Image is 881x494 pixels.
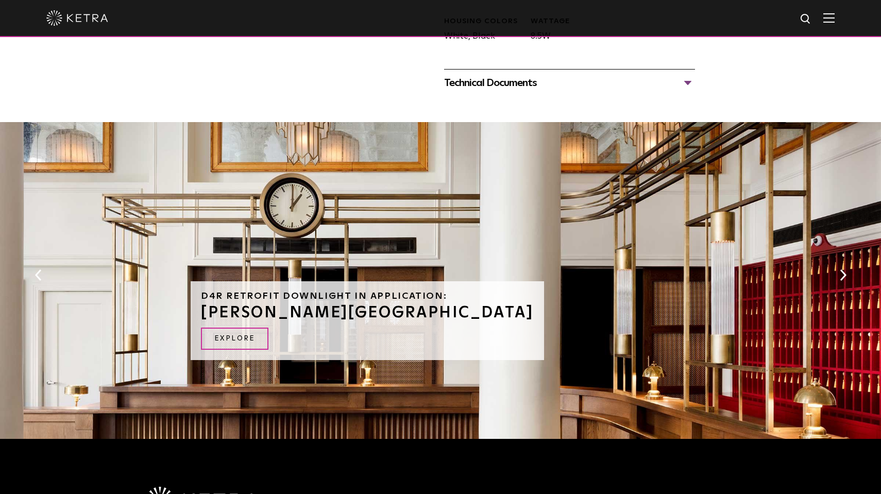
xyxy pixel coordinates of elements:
[46,10,108,26] img: ketra-logo-2019-white
[201,305,534,320] h3: [PERSON_NAME][GEOGRAPHIC_DATA]
[838,268,848,282] button: Next
[800,13,812,26] img: search icon
[33,268,43,282] button: Previous
[444,75,695,91] div: Technical Documents
[201,328,268,350] a: EXPLORE
[201,292,534,301] h6: D4R Retrofit Downlight in Application:
[823,13,835,23] img: Hamburger%20Nav.svg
